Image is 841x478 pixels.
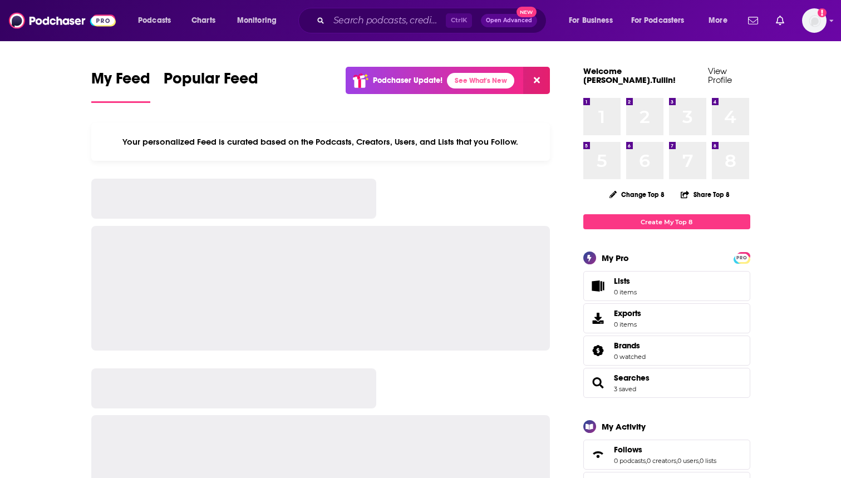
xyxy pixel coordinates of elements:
a: Lists [583,271,750,301]
a: Searches [614,373,650,383]
a: Searches [587,375,609,391]
a: My Feed [91,69,150,103]
a: 0 lists [700,457,716,465]
button: Change Top 8 [603,188,672,201]
a: 0 users [677,457,699,465]
span: Charts [191,13,215,28]
span: , [699,457,700,465]
a: Brands [614,341,646,351]
button: Open AdvancedNew [481,14,537,27]
span: Popular Feed [164,69,258,95]
span: Follows [614,445,642,455]
a: 0 creators [647,457,676,465]
a: Show notifications dropdown [771,11,789,30]
button: open menu [561,12,627,29]
p: Podchaser Update! [373,76,442,85]
span: Brands [614,341,640,351]
button: open menu [624,12,701,29]
span: 0 items [614,321,641,328]
span: More [709,13,727,28]
a: Welcome [PERSON_NAME].Tullin! [583,66,676,85]
a: Exports [583,303,750,333]
a: 0 watched [614,353,646,361]
button: open menu [130,12,185,29]
span: Open Advanced [486,18,532,23]
a: Show notifications dropdown [744,11,763,30]
input: Search podcasts, credits, & more... [329,12,446,29]
img: Podchaser - Follow, Share and Rate Podcasts [9,10,116,31]
a: Brands [587,343,609,358]
a: PRO [735,253,749,262]
span: Follows [583,440,750,470]
div: My Pro [602,253,629,263]
span: Searches [583,368,750,398]
div: Search podcasts, credits, & more... [309,8,557,33]
span: , [646,457,647,465]
button: open menu [229,12,291,29]
div: My Activity [602,421,646,432]
span: 0 items [614,288,637,296]
a: 3 saved [614,385,636,393]
a: Follows [587,447,609,462]
span: For Business [569,13,613,28]
span: Ctrl K [446,13,472,28]
span: Lists [614,276,637,286]
button: open menu [701,12,741,29]
a: Charts [184,12,222,29]
span: Lists [614,276,630,286]
span: New [517,7,537,17]
span: Podcasts [138,13,171,28]
button: Show profile menu [802,8,827,33]
img: User Profile [802,8,827,33]
span: For Podcasters [631,13,685,28]
span: , [676,457,677,465]
span: Lists [587,278,609,294]
div: Your personalized Feed is curated based on the Podcasts, Creators, Users, and Lists that you Follow. [91,123,550,161]
span: Exports [587,311,609,326]
svg: Add a profile image [818,8,827,17]
button: Share Top 8 [680,184,730,205]
span: PRO [735,254,749,262]
span: Monitoring [237,13,277,28]
a: View Profile [708,66,732,85]
span: Exports [614,308,641,318]
a: Follows [614,445,716,455]
a: See What's New [447,73,514,88]
span: My Feed [91,69,150,95]
a: Popular Feed [164,69,258,103]
span: Brands [583,336,750,366]
span: Logged in as Maria.Tullin [802,8,827,33]
a: 0 podcasts [614,457,646,465]
a: Create My Top 8 [583,214,750,229]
